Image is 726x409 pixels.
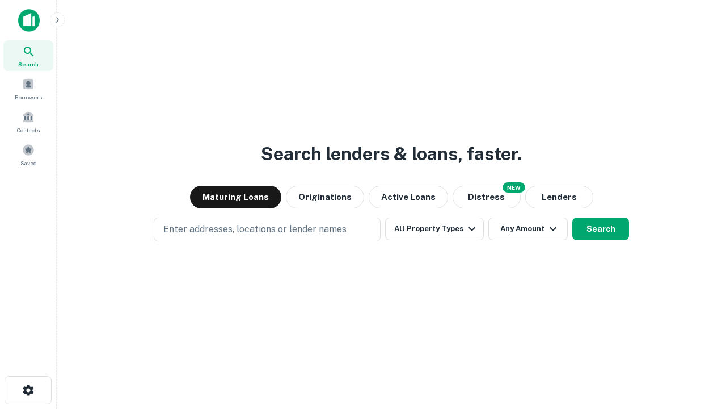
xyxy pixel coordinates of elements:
[154,218,381,241] button: Enter addresses, locations or lender names
[286,186,364,208] button: Originations
[15,93,42,102] span: Borrowers
[369,186,448,208] button: Active Loans
[488,218,568,240] button: Any Amount
[18,60,39,69] span: Search
[3,139,53,170] a: Saved
[190,186,281,208] button: Maturing Loans
[385,218,484,240] button: All Property Types
[17,126,40,135] span: Contacts
[18,9,40,32] img: capitalize-icon.png
[261,140,522,168] h3: Search lenders & loans, faster.
[20,158,37,168] span: Saved
[3,40,53,71] a: Search
[669,318,726,373] iframe: Chat Widget
[453,186,521,208] button: Search distressed loans with lien and other non-mortgage details.
[525,186,593,208] button: Lenders
[572,218,629,240] button: Search
[163,223,347,236] p: Enter addresses, locations or lender names
[3,73,53,104] a: Borrowers
[3,106,53,137] a: Contacts
[503,182,525,193] div: NEW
